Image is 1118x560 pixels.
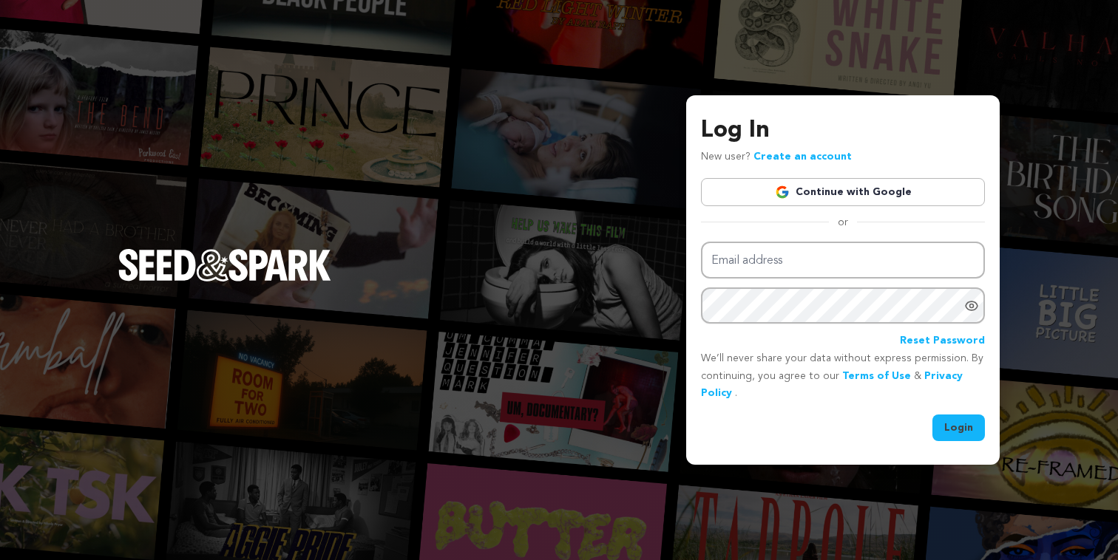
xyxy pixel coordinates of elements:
[701,113,985,148] h3: Log In
[775,185,790,199] img: Google logo
[118,249,331,311] a: Seed&Spark Homepage
[701,350,985,403] p: We’ll never share your data without express permission. By continuing, you agree to our & .
[900,332,985,350] a: Reset Password
[701,242,985,279] input: Email address
[701,148,852,166] p: New user?
[842,371,911,381] a: Terms of Use
[753,151,852,162] a: Create an account
[964,298,979,313] a: Show password as plain text. Warning: this will display your password on the screen.
[118,249,331,281] img: Seed&Spark Logo
[701,178,985,206] a: Continue with Google
[932,414,985,441] button: Login
[829,215,857,230] span: or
